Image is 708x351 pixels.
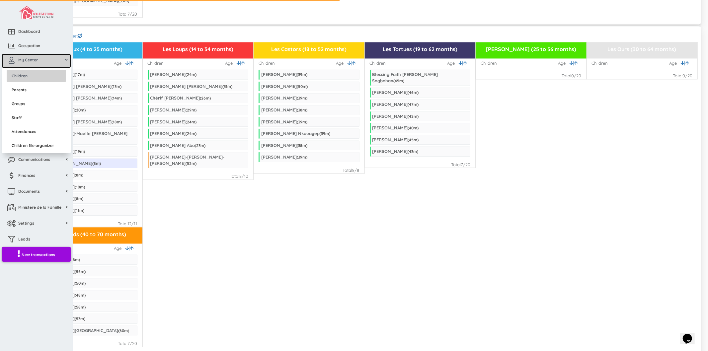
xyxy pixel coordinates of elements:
span: Ministere de la Famille [18,204,61,210]
span: Age [558,60,570,66]
span: ( m) [408,90,419,95]
span: ( m) [69,257,80,262]
span: ( m) [75,196,83,201]
span: 46 [409,90,414,95]
div: Children [592,60,608,66]
a: Documents [2,185,71,199]
span: 48 [76,293,81,298]
span: 10 [76,184,80,189]
a: Dashboard [2,25,71,39]
h3: [PERSON_NAME] (25 to 56 months) [478,46,584,52]
span: ( m) [75,107,86,112]
span: ( m) [186,72,197,77]
span: 45 [395,78,400,83]
h3: Les Ours (30 to 64 months) [590,46,695,52]
span: ( m) [408,114,419,119]
span: 17 [76,72,80,77]
div: [PERSON_NAME] [261,119,307,124]
span: ( m) [408,102,419,107]
span: 0 [682,73,685,78]
iframe: chat widget [680,324,701,344]
span: 43 [409,149,414,154]
a: Leads [2,233,71,247]
span: ( m) [297,119,307,124]
span: 42 [409,114,414,119]
span: 8 [76,196,78,201]
span: 24 [187,119,192,124]
div: Children [148,60,164,66]
span: 40 [409,125,414,130]
h3: Les Castors (18 to 52 months) [256,46,362,52]
span: ( m) [118,328,129,333]
span: Age [447,60,458,66]
span: 23 [197,143,201,148]
span: ( m) [186,131,197,136]
span: Leads [18,236,30,242]
span: 24 [187,72,192,77]
span: Documents [18,188,40,194]
span: ( m) [92,161,101,166]
h3: Les Tortues (19 to 62 months) [367,46,473,52]
div: [PERSON_NAME]-[PERSON_NAME]-[PERSON_NAME] [150,154,225,166]
div: [PERSON_NAME][GEOGRAPHIC_DATA] [39,328,129,333]
span: ( m) [408,125,419,130]
span: 8 [94,161,96,166]
span: Age [114,245,125,251]
span: ( m) [75,293,86,298]
span: 47 [409,102,414,107]
span: 13 [113,84,117,89]
a: | [125,60,130,66]
a: Attendances [7,125,66,138]
div: [PERSON_NAME] [261,107,307,112]
a: | [570,60,574,66]
span: 8 [353,168,355,173]
img: image [19,6,53,19]
span: 39 [298,119,302,124]
span: 60 [119,328,124,333]
a: Occupation [2,39,71,54]
span: ( m) [112,96,122,101]
a: | [458,60,463,66]
span: 24 [187,131,192,136]
div: [PERSON_NAME] [150,119,197,124]
span: 29 [187,107,192,112]
span: 12 [128,221,132,226]
div: [PERSON_NAME] [372,113,419,119]
span: 38 [298,143,302,148]
span: 7 [461,162,463,167]
span: ( m) [297,84,308,89]
span: 39 [298,155,302,160]
span: 19 [76,149,80,154]
span: New transactions [22,252,55,257]
span: ( m) [186,107,197,112]
span: ( m) [320,131,330,136]
div: Total /11 [118,221,137,227]
span: ( m) [408,137,419,142]
span: 39 [298,96,302,101]
a: Settings [2,217,71,231]
span: ( m) [297,107,307,112]
h3: Les Renards (40 to 70 months) [34,232,140,238]
a: My Center [2,54,71,68]
div: Children [259,60,275,66]
span: ( m) [75,281,86,286]
span: 45 [409,137,414,142]
span: 53 [76,316,80,321]
div: [PERSON_NAME] [PERSON_NAME] [39,95,122,101]
div: Chérif [PERSON_NAME] [150,95,211,101]
a: Finances [2,169,71,183]
span: ( m) [297,96,307,101]
span: ( m) [75,305,86,310]
span: 8 [239,174,242,179]
div: [PERSON_NAME]-Maelle [PERSON_NAME] [39,131,127,142]
div: [PERSON_NAME] Nkouayep [261,131,330,136]
a: Groups [7,98,66,110]
span: ( m) [186,161,197,166]
span: ( m) [200,96,211,101]
a: Reset [67,33,82,38]
div: [PERSON_NAME] [PERSON_NAME] [39,84,121,89]
span: 18 [113,119,117,124]
span: ( m) [75,149,85,154]
span: 58 [76,305,81,310]
div: Total /20 [118,11,137,17]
